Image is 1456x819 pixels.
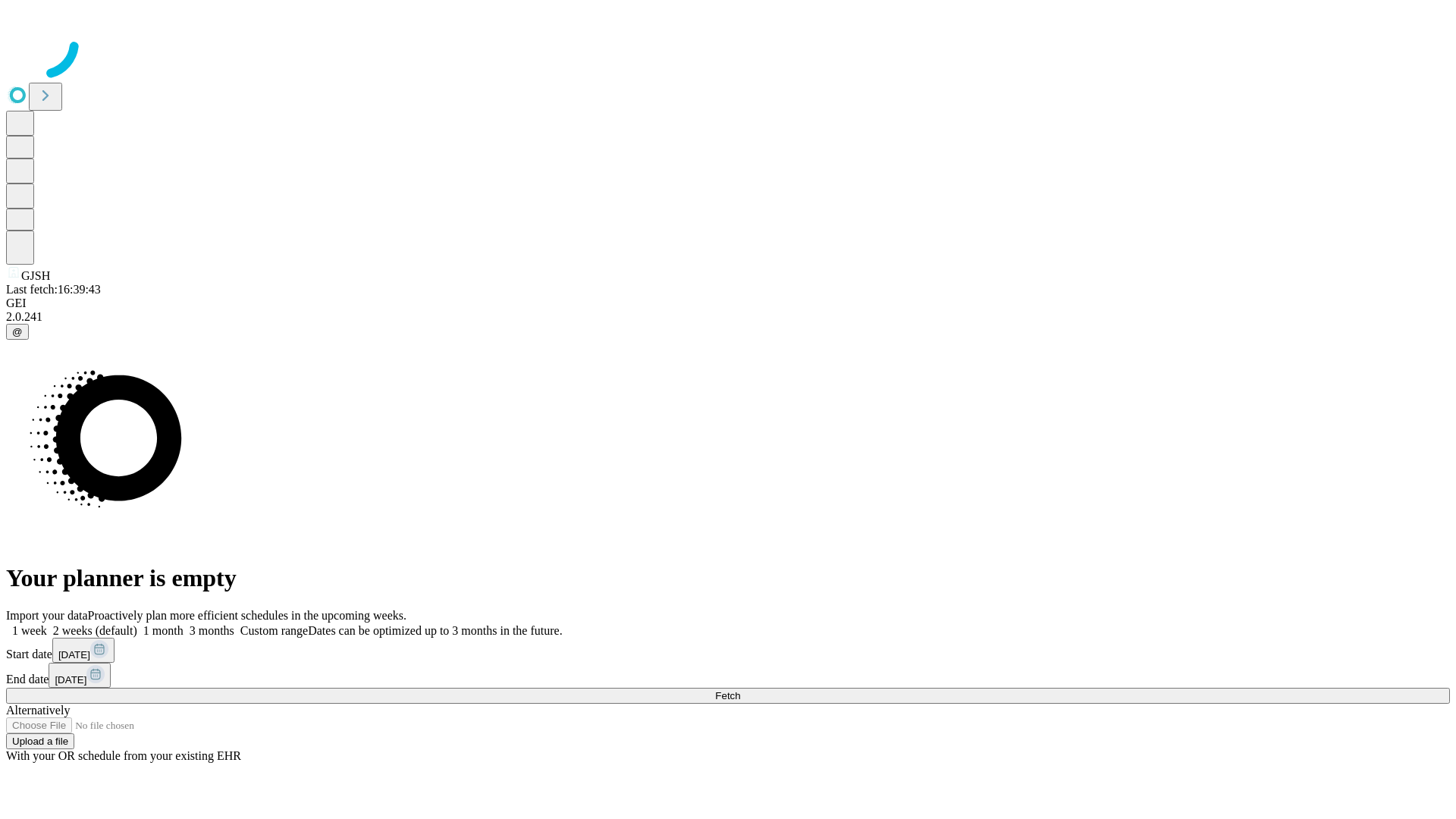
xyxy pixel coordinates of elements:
[12,624,47,637] span: 1 week
[88,609,406,622] span: Proactively plan more efficient schedules in the upcoming weeks.
[6,733,74,749] button: Upload a file
[55,674,86,686] span: [DATE]
[308,624,562,637] span: Dates can be optimized up to 3 months in the future.
[6,297,1450,310] div: GEI
[6,310,1450,324] div: 2.0.241
[715,690,740,701] span: Fetch
[6,638,1450,663] div: Start date
[240,624,308,637] span: Custom range
[49,663,111,688] button: [DATE]
[6,564,1450,592] h1: Your planner is empty
[190,624,234,637] span: 3 months
[6,324,29,340] button: @
[6,704,70,717] span: Alternatively
[143,624,184,637] span: 1 month
[12,326,23,337] span: @
[6,663,1450,688] div: End date
[6,749,241,762] span: With your OR schedule from your existing EHR
[6,283,101,296] span: Last fetch: 16:39:43
[6,688,1450,704] button: Fetch
[58,649,90,661] span: [DATE]
[21,269,50,282] span: GJSH
[6,609,88,622] span: Import your data
[52,638,115,663] button: [DATE]
[53,624,137,637] span: 2 weeks (default)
